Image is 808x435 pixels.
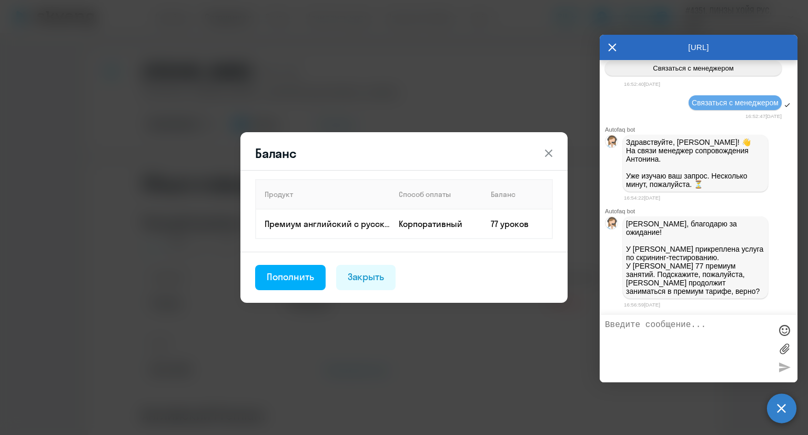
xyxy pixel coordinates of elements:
img: bot avatar [605,135,619,151]
div: Autofaq bot [605,126,797,133]
span: Связаться с менеджером [692,98,779,107]
th: Продукт [256,180,390,209]
th: Способ оплаты [390,180,482,209]
span: Связаться с менеджером [653,64,733,72]
p: Здравствуйте, [PERSON_NAME]! 👋 ﻿На связи менеджер сопровождения Антонина. Уже изучаю ваш запрос. ... [626,138,765,189]
time: 16:52:40[DATE] [624,81,660,87]
p: [PERSON_NAME], благодарю за ожидание! У [PERSON_NAME] прикреплена услуга по скрининг-тестированию... [626,220,765,295]
button: Закрыть [336,265,396,290]
time: 16:56:59[DATE] [624,302,660,308]
p: Премиум английский с русскоговорящим преподавателем [265,218,390,230]
img: bot avatar [605,217,619,232]
time: 16:54:22[DATE] [624,195,660,201]
div: Закрыть [348,270,385,284]
td: Корпоративный [390,209,482,239]
label: Лимит 10 файлов [776,341,792,357]
button: Связаться с менеджером [605,61,782,76]
div: Autofaq bot [605,208,797,214]
time: 16:52:47[DATE] [745,113,782,119]
th: Баланс [482,180,552,209]
button: Пополнить [255,265,326,290]
div: Пополнить [267,270,314,284]
td: 77 уроков [482,209,552,239]
header: Баланс [240,145,568,162]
